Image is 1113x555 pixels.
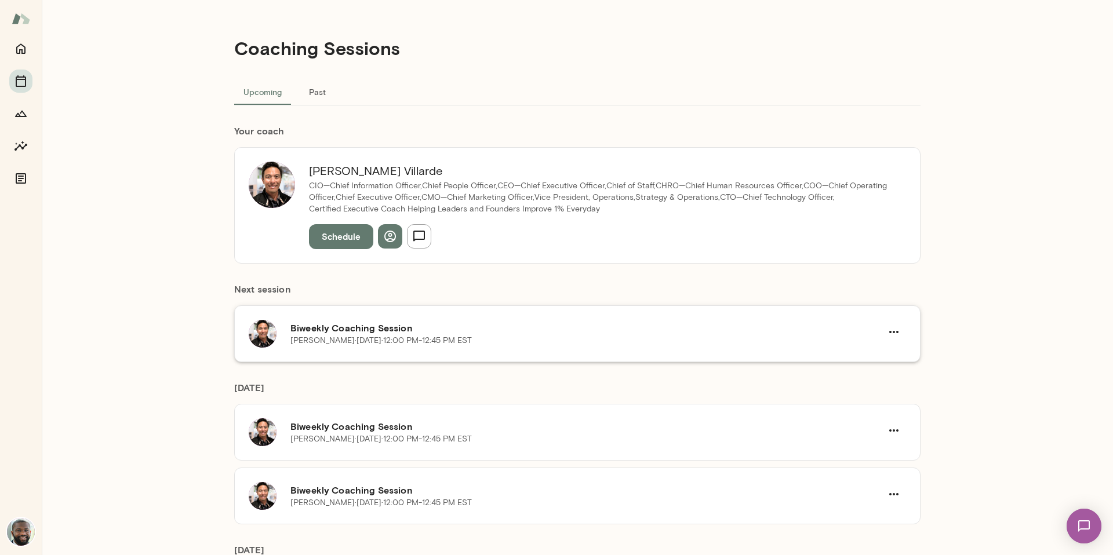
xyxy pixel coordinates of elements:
p: Certified Executive Coach Helping Leaders and Founders Improve 1% Everyday [309,203,892,215]
div: basic tabs example [234,78,921,105]
button: Home [9,37,32,60]
img: Mento [12,8,30,30]
button: Sessions [9,70,32,93]
h6: Your coach [234,124,921,138]
p: CIO—Chief Information Officer,Chief People Officer,CEO—Chief Executive Officer,Chief of Staff,CHR... [309,180,892,203]
h6: Next session [234,282,921,305]
h6: Biweekly Coaching Session [290,419,882,433]
button: Upcoming [234,78,291,105]
button: Documents [9,167,32,190]
h6: Biweekly Coaching Session [290,483,882,497]
button: Schedule [309,224,373,249]
img: Albert Villarde [249,162,295,208]
button: Insights [9,134,32,158]
img: Chiedu Areh [7,518,35,546]
button: Growth Plan [9,102,32,125]
p: [PERSON_NAME] · [DATE] · 12:00 PM-12:45 PM EST [290,335,472,346]
h6: [DATE] [234,381,921,404]
p: [PERSON_NAME] · [DATE] · 12:00 PM-12:45 PM EST [290,497,472,509]
h4: Coaching Sessions [234,37,400,59]
h6: [PERSON_NAME] Villarde [309,162,892,180]
h6: Biweekly Coaching Session [290,321,882,335]
button: Past [291,78,343,105]
button: View profile [378,224,402,249]
button: Send message [407,224,431,249]
p: [PERSON_NAME] · [DATE] · 12:00 PM-12:45 PM EST [290,433,472,445]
